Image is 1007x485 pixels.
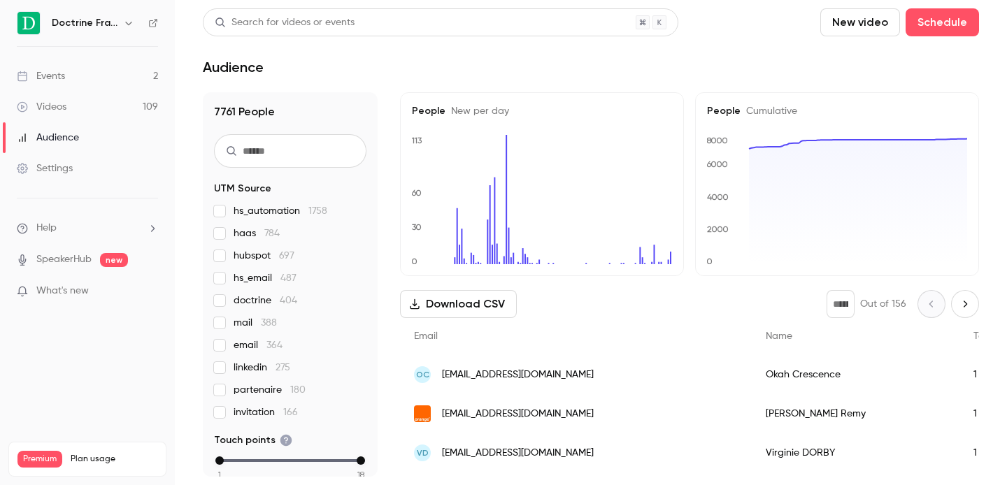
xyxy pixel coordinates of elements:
[820,8,900,36] button: New video
[234,226,280,240] span: haas
[752,433,959,472] div: Virginie DORBY
[412,104,672,118] h5: People
[442,446,594,461] span: [EMAIL_ADDRESS][DOMAIN_NAME]
[766,331,792,341] span: Name
[752,355,959,394] div: Okah Crescence
[411,136,422,145] text: 113
[308,206,327,216] span: 1758
[17,221,158,236] li: help-dropdown-opener
[71,454,157,465] span: Plan usage
[706,159,728,169] text: 6000
[36,252,92,267] a: SpeakerHub
[264,229,280,238] span: 784
[215,15,355,30] div: Search for videos or events
[17,451,62,468] span: Premium
[17,131,79,145] div: Audience
[417,447,429,459] span: VD
[357,468,364,481] span: 18
[234,271,297,285] span: hs_email
[283,407,298,417] span: 166
[17,12,40,34] img: Doctrine France
[234,361,290,375] span: linkedin
[214,103,366,120] h1: 7761 People
[17,161,73,175] div: Settings
[707,104,967,118] h5: People
[261,318,277,328] span: 388
[707,224,729,234] text: 2000
[400,290,517,318] button: Download CSV
[215,456,224,465] div: min
[951,290,979,318] button: Next page
[214,182,271,196] span: UTM Source
[234,294,297,307] span: doctrine
[445,106,509,116] span: New per day
[280,273,297,283] span: 487
[741,106,797,116] span: Cumulative
[411,188,422,198] text: 60
[214,433,292,447] span: Touch points
[707,192,729,202] text: 4000
[357,456,365,465] div: max
[36,284,89,298] span: What's new
[706,256,713,266] text: 0
[280,296,297,305] span: 404
[266,340,283,350] span: 364
[17,100,66,114] div: Videos
[100,253,128,267] span: new
[234,405,298,419] span: invitation
[36,221,57,236] span: Help
[416,368,429,381] span: OC
[279,251,294,261] span: 697
[860,297,906,311] p: Out of 156
[706,136,728,145] text: 8000
[234,249,294,263] span: hubspot
[234,316,277,330] span: mail
[414,405,431,422] img: wanadoo.fr
[234,204,327,218] span: hs_automation
[411,256,417,266] text: 0
[442,368,594,382] span: [EMAIL_ADDRESS][DOMAIN_NAME]
[234,383,306,397] span: partenaire
[290,385,306,395] span: 180
[218,468,221,481] span: 1
[414,331,438,341] span: Email
[52,16,117,30] h6: Doctrine France
[276,363,290,372] span: 275
[141,285,158,298] iframe: Noticeable Trigger
[752,394,959,433] div: [PERSON_NAME] Remy
[412,222,422,232] text: 30
[234,338,283,352] span: email
[17,69,65,83] div: Events
[906,8,979,36] button: Schedule
[203,59,264,75] h1: Audience
[442,407,594,421] span: [EMAIL_ADDRESS][DOMAIN_NAME]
